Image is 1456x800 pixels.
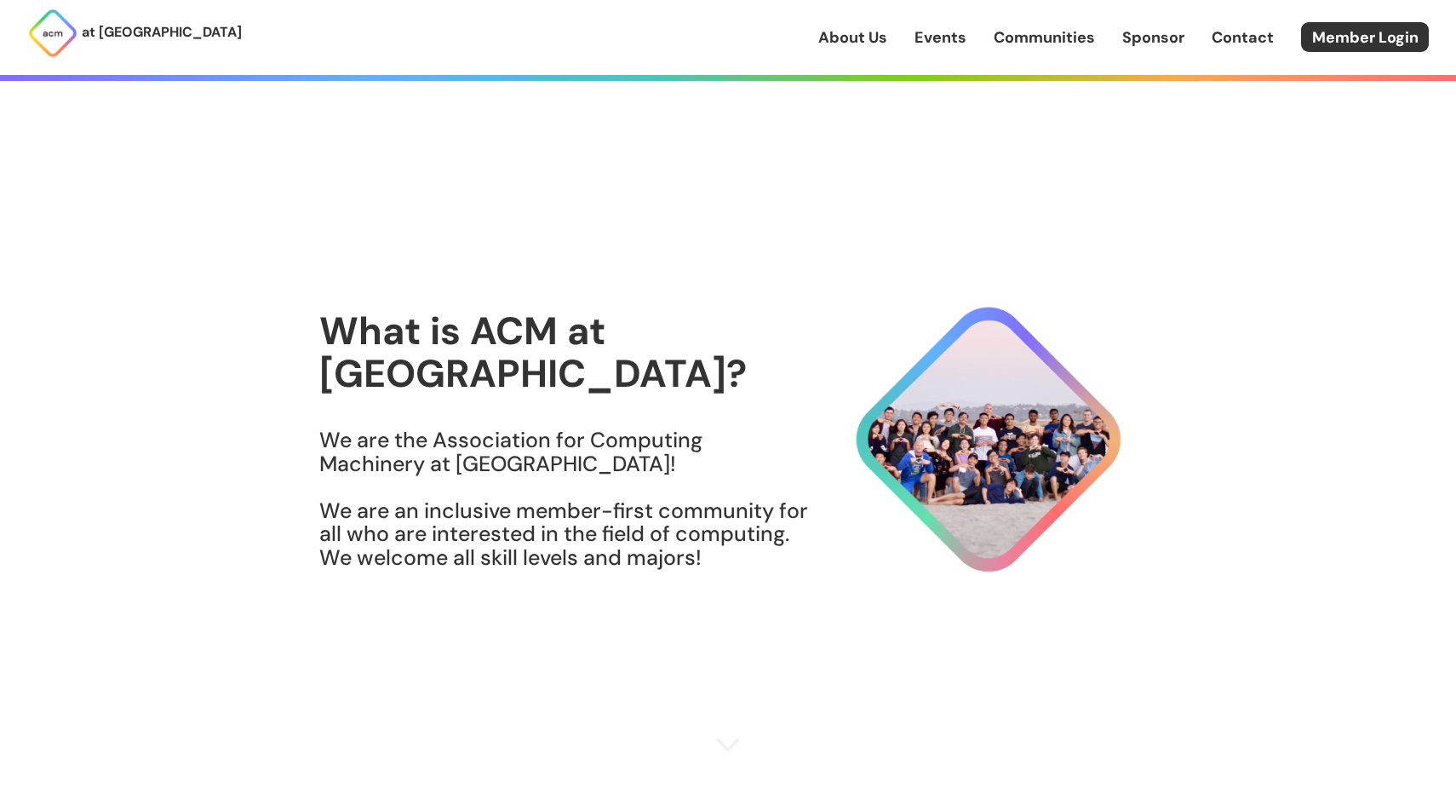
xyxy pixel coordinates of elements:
[1301,22,1429,52] a: Member Login
[1122,26,1184,49] a: Sponsor
[319,310,810,394] h1: What is ACM at [GEOGRAPHIC_DATA]?
[818,26,887,49] a: About Us
[994,26,1095,49] a: Communities
[715,732,741,757] img: Scroll Arrow
[810,291,1137,588] img: About Hero Image
[27,8,242,59] a: at [GEOGRAPHIC_DATA]
[1212,26,1274,49] a: Contact
[27,8,78,59] img: ACM Logo
[319,429,810,569] h3: We are the Association for Computing Machinery at [GEOGRAPHIC_DATA]! We are an inclusive member-f...
[82,21,242,43] p: at [GEOGRAPHIC_DATA]
[914,26,966,49] a: Events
